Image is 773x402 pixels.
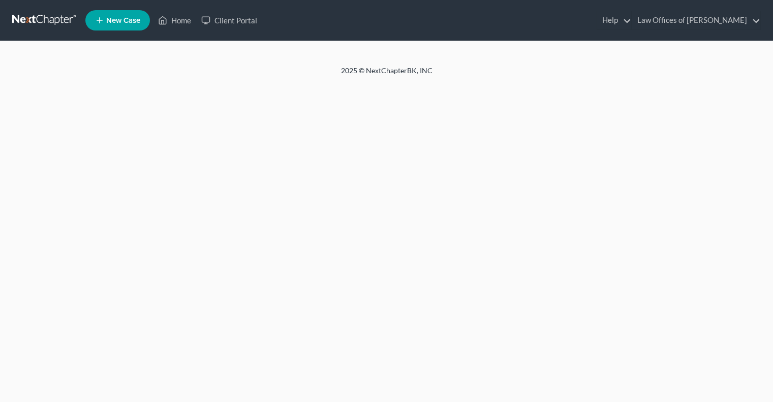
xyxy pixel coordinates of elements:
a: Help [597,11,631,29]
a: Home [153,11,196,29]
new-legal-case-button: New Case [85,10,150,30]
a: Client Portal [196,11,262,29]
a: Law Offices of [PERSON_NAME] [632,11,760,29]
div: 2025 © NextChapterBK, INC [97,66,676,84]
